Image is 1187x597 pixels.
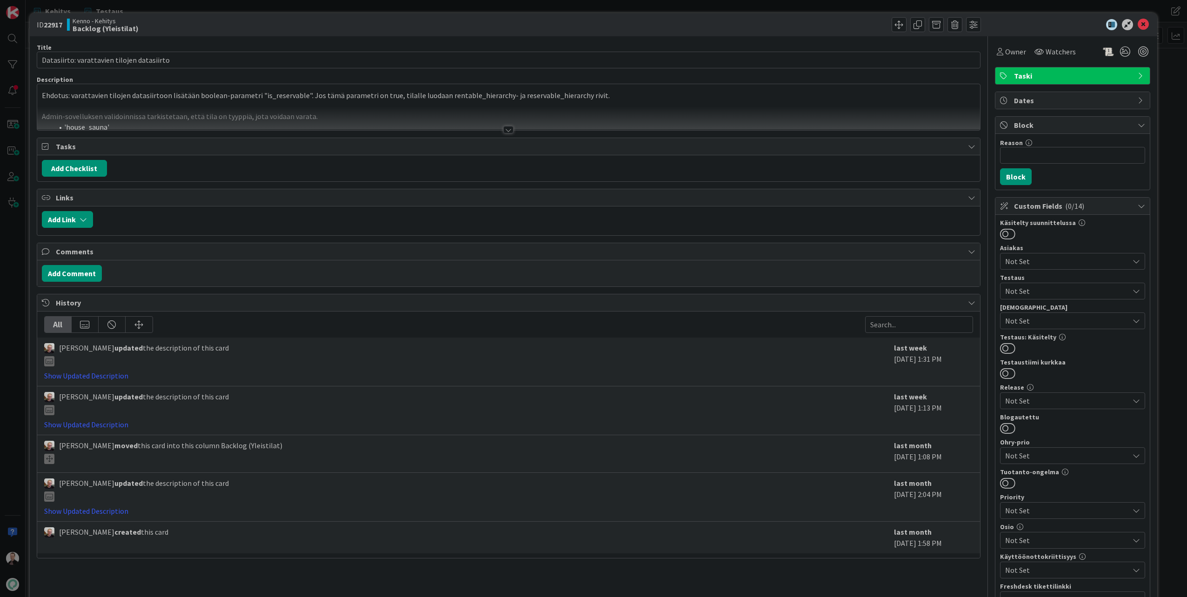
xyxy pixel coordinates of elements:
[1005,256,1129,267] span: Not Set
[37,75,73,84] span: Description
[59,478,229,502] span: [PERSON_NAME] the description of this card
[114,392,143,401] b: updated
[1014,200,1133,212] span: Custom Fields
[73,17,139,25] span: Kenno - Kehitys
[56,297,963,308] span: History
[114,478,143,488] b: updated
[894,478,973,517] div: [DATE] 2:04 PM
[1005,285,1129,297] span: Not Set
[1014,70,1133,81] span: Taski
[1014,119,1133,131] span: Block
[44,478,54,489] img: JH
[44,371,128,380] a: Show Updated Description
[894,392,927,401] b: last week
[1005,315,1129,326] span: Not Set
[42,90,975,101] p: Ehdotus: varattavien tilojen datasiirtoon lisätään boolean-parametri "is_reservable". Jos tämä pa...
[1000,524,1145,530] div: Osio
[1046,46,1076,57] span: Watchers
[1014,95,1133,106] span: Dates
[114,441,138,450] b: moved
[1000,439,1145,445] div: Ohry-prio
[894,343,927,352] b: last week
[894,526,973,549] div: [DATE] 1:58 PM
[59,342,229,366] span: [PERSON_NAME] the description of this card
[894,527,932,537] b: last month
[44,506,128,516] a: Show Updated Description
[56,246,963,257] span: Comments
[59,391,229,415] span: [PERSON_NAME] the description of this card
[73,25,139,32] b: Backlog (Yleistilat)
[1005,449,1124,462] span: Not Set
[37,19,62,30] span: ID
[42,160,107,177] button: Add Checklist
[37,52,980,68] input: type card name here...
[114,343,143,352] b: updated
[865,316,973,333] input: Search...
[44,343,54,353] img: JH
[894,441,932,450] b: last month
[1000,219,1145,226] div: Käsitelty suunnittelussa
[114,527,141,537] b: created
[59,440,282,464] span: [PERSON_NAME] this card into this column Backlog (Yleistilat)
[1000,414,1145,420] div: Blogautettu
[894,440,973,468] div: [DATE] 1:08 PM
[894,391,973,430] div: [DATE] 1:13 PM
[1000,274,1145,281] div: Testaus
[1000,139,1023,147] label: Reason
[44,441,54,451] img: JH
[1065,201,1084,211] span: ( 0/14 )
[1000,469,1145,475] div: Tuotanto-ongelma
[44,527,54,537] img: JH
[1000,384,1145,391] div: Release
[42,265,102,282] button: Add Comment
[1000,168,1032,185] button: Block
[44,420,128,429] a: Show Updated Description
[37,43,52,52] label: Title
[894,342,973,381] div: [DATE] 1:31 PM
[1005,46,1026,57] span: Owner
[59,526,168,537] span: [PERSON_NAME] this card
[1000,304,1145,311] div: [DEMOGRAPHIC_DATA]
[1005,535,1129,546] span: Not Set
[894,478,932,488] b: last month
[1000,553,1145,560] div: Käyttöönottokriittisyys
[44,20,62,29] b: 22917
[1005,395,1129,406] span: Not Set
[56,192,963,203] span: Links
[1000,359,1145,365] div: Testaustiimi kurkkaa
[45,317,72,332] div: All
[1000,583,1145,590] div: Freshdesk tikettilinkki
[1000,245,1145,251] div: Asiakas
[1005,504,1124,517] span: Not Set
[1005,564,1129,576] span: Not Set
[44,392,54,402] img: JH
[56,141,963,152] span: Tasks
[1000,494,1145,500] div: Priority
[42,211,93,228] button: Add Link
[1000,334,1145,340] div: Testaus: Käsitelty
